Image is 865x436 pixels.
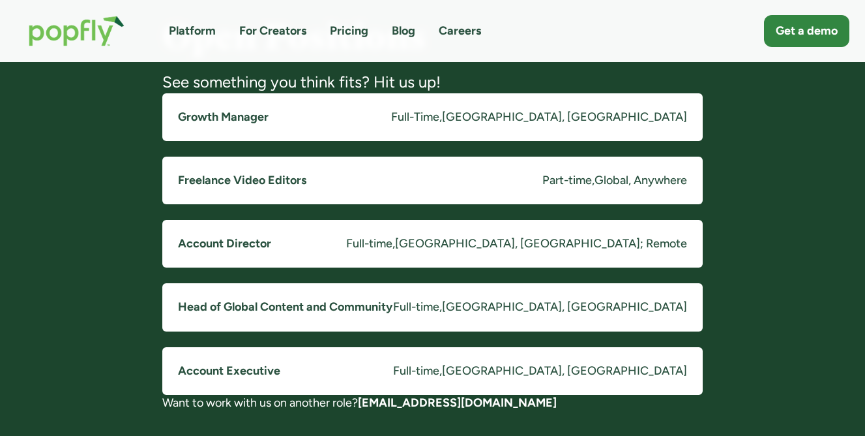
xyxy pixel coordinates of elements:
a: Growth ManagerFull-Time,[GEOGRAPHIC_DATA], [GEOGRAPHIC_DATA] [162,93,703,141]
a: Account DirectorFull-time,[GEOGRAPHIC_DATA], [GEOGRAPHIC_DATA]; Remote [162,220,703,268]
div: [GEOGRAPHIC_DATA], [GEOGRAPHIC_DATA] [442,299,687,315]
div: Part-time [542,172,592,189]
a: Platform [169,23,216,39]
a: Careers [439,23,481,39]
div: See something you think fits? Hit us up! [162,72,703,93]
a: [EMAIL_ADDRESS][DOMAIN_NAME] [358,396,557,410]
a: Account ExecutiveFull-time,[GEOGRAPHIC_DATA], [GEOGRAPHIC_DATA] [162,347,703,395]
a: Head of Global Content and CommunityFull-time,[GEOGRAPHIC_DATA], [GEOGRAPHIC_DATA] [162,283,703,331]
div: [GEOGRAPHIC_DATA], [GEOGRAPHIC_DATA]; Remote [395,236,687,252]
a: Freelance Video EditorsPart-time,Global, Anywhere [162,157,703,204]
div: , [439,363,442,379]
h5: Head of Global Content and Community [178,299,392,315]
div: Get a demo [776,23,838,39]
h5: Freelance Video Editors [178,172,306,189]
div: Full-time [346,236,392,252]
div: Want to work with us on another role? [162,395,703,411]
h5: Account Executive [178,363,280,379]
div: , [439,299,442,315]
a: Blog [392,23,415,39]
a: Get a demo [764,15,849,47]
a: For Creators [239,23,306,39]
div: , [439,109,442,125]
div: Full-time [393,299,439,315]
h5: Growth Manager [178,109,269,125]
div: Global, Anywhere [594,172,687,189]
a: home [16,3,138,59]
a: Pricing [330,23,368,39]
div: , [592,172,594,189]
div: Full-time [393,363,439,379]
h5: Account Director [178,236,271,252]
div: [GEOGRAPHIC_DATA], [GEOGRAPHIC_DATA] [442,363,687,379]
div: , [392,236,395,252]
div: Full-Time [391,109,439,125]
div: [GEOGRAPHIC_DATA], [GEOGRAPHIC_DATA] [442,109,687,125]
